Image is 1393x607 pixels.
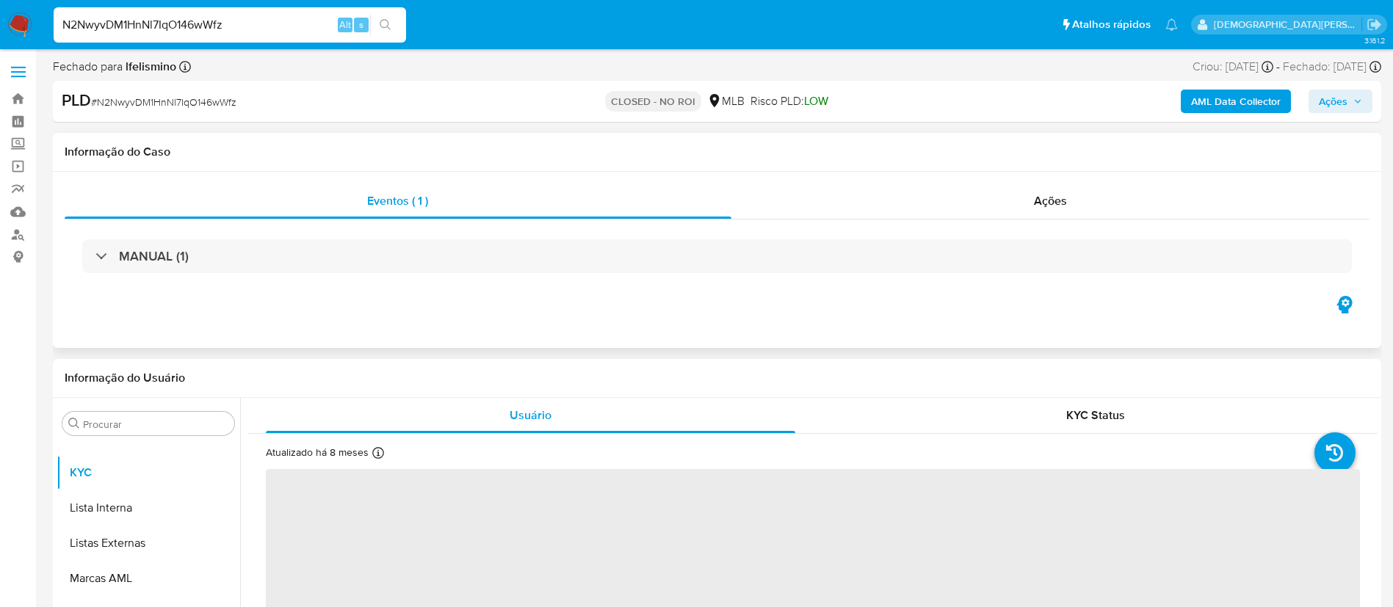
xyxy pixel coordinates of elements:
[57,561,240,596] button: Marcas AML
[750,93,828,109] span: Risco PLD:
[65,145,1370,159] h1: Informação do Caso
[266,446,369,459] p: Atualizado há 8 meses
[1367,17,1382,32] a: Sair
[1181,90,1291,113] button: AML Data Collector
[1034,192,1067,209] span: Ações
[53,59,176,75] span: Fechado para
[83,418,228,431] input: Procurar
[370,15,400,35] button: search-icon
[1066,407,1125,424] span: KYC Status
[82,239,1352,273] div: MANUAL (1)
[605,91,701,112] p: CLOSED - NO ROI
[510,407,551,424] span: Usuário
[91,95,236,109] span: # N2NwyvDM1HnNl7IqO146wWfz
[1214,18,1362,32] p: thais.asantos@mercadolivre.com
[1193,59,1273,75] div: Criou: [DATE]
[54,15,406,34] input: Pesquise usuários ou casos...
[119,248,189,264] h3: MANUAL (1)
[57,490,240,526] button: Lista Interna
[804,92,828,109] span: LOW
[68,418,80,429] button: Procurar
[1165,18,1178,31] a: Notificações
[1276,59,1280,75] span: -
[339,18,351,32] span: Alt
[1283,59,1381,75] div: Fechado: [DATE]
[359,18,363,32] span: s
[1319,90,1347,113] span: Ações
[707,93,745,109] div: MLB
[367,192,428,209] span: Eventos ( 1 )
[65,371,185,385] h1: Informação do Usuário
[57,455,240,490] button: KYC
[1072,17,1151,32] span: Atalhos rápidos
[123,58,176,75] b: lfelismino
[57,526,240,561] button: Listas Externas
[1191,90,1281,113] b: AML Data Collector
[62,88,91,112] b: PLD
[1309,90,1372,113] button: Ações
